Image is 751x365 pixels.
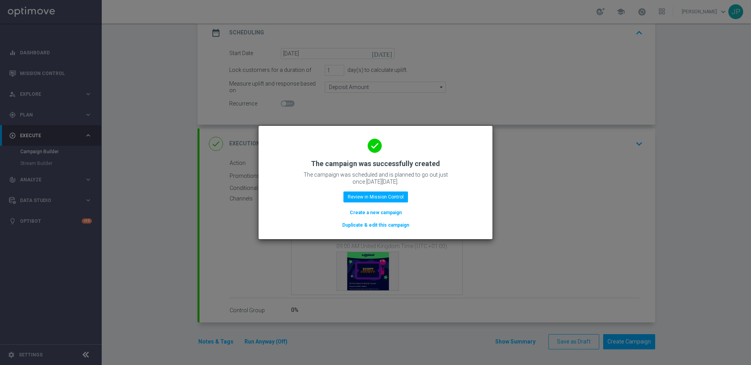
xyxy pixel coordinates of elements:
[297,171,454,185] p: The campaign was scheduled and is planned to go out just once [DATE][DATE].
[368,139,382,153] i: done
[343,191,408,202] button: Review in Mission Control
[311,159,440,168] h2: The campaign was successfully created
[341,221,410,229] button: Duplicate & edit this campaign
[349,208,402,217] button: Create a new campaign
